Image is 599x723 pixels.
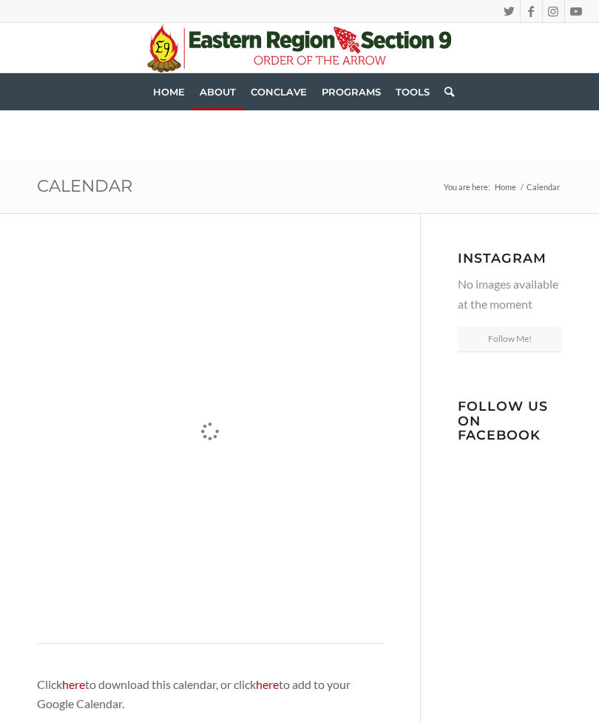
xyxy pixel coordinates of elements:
a: Programs [314,73,388,110]
span: Home [495,182,516,192]
span: Tools [396,86,430,98]
a: here [256,677,279,691]
p: No images available at the moment [458,275,562,314]
a: Tools [388,73,437,110]
span: / [518,181,524,192]
a: Home [493,181,518,192]
a: Search [437,73,454,110]
span: Home [153,86,185,98]
a: Home [146,73,192,110]
a: Conclave [243,73,314,110]
a: here [62,677,85,691]
span: Calendar [524,181,562,192]
h3: Instagram [458,251,562,265]
span: Programs [322,86,381,98]
span: Conclave [251,86,307,98]
a: About [192,73,243,110]
span: About [200,86,236,98]
a: Follow Me! [458,326,562,352]
span: You are here: [444,182,490,192]
p: Click to download this calendar, or click to add to your Google Calendar. [37,675,383,714]
a: Calendar [37,175,132,196]
h3: Follow us on Facebook [458,399,562,442]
